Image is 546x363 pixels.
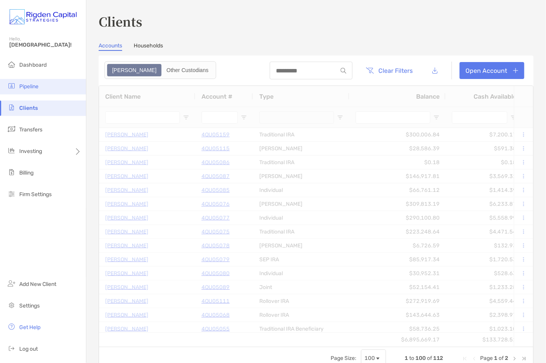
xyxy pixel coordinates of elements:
[365,355,375,362] div: 100
[512,356,518,362] div: Next Page
[7,279,16,288] img: add_new_client icon
[7,81,16,91] img: pipeline icon
[19,302,40,309] span: Settings
[405,355,408,362] span: 1
[99,12,534,30] h3: Clients
[9,3,77,31] img: Zoe Logo
[104,61,216,79] div: segmented control
[409,355,414,362] span: to
[331,355,356,362] div: Page Size:
[19,324,40,331] span: Get Help
[19,191,52,198] span: Firm Settings
[360,62,419,79] button: Clear Filters
[433,355,444,362] span: 112
[462,356,468,362] div: First Page
[7,103,16,112] img: clients icon
[7,301,16,310] img: settings icon
[460,62,524,79] a: Open Account
[19,105,38,111] span: Clients
[499,355,504,362] span: of
[19,83,39,90] span: Pipeline
[134,42,163,51] a: Households
[19,346,38,352] span: Log out
[108,65,161,76] div: Zoe
[19,148,42,155] span: Investing
[19,126,42,133] span: Transfers
[99,42,122,51] a: Accounts
[7,146,16,155] img: investing icon
[341,68,346,74] img: input icon
[415,355,426,362] span: 100
[480,355,493,362] span: Page
[7,322,16,331] img: get-help icon
[427,355,432,362] span: of
[162,65,213,76] div: Other Custodians
[19,62,47,68] span: Dashboard
[7,60,16,69] img: dashboard icon
[9,42,81,48] span: [DEMOGRAPHIC_DATA]!
[471,356,477,362] div: Previous Page
[19,281,56,287] span: Add New Client
[494,355,498,362] span: 1
[19,170,34,176] span: Billing
[505,355,509,362] span: 2
[7,168,16,177] img: billing icon
[7,189,16,198] img: firm-settings icon
[7,124,16,134] img: transfers icon
[521,356,527,362] div: Last Page
[7,344,16,353] img: logout icon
